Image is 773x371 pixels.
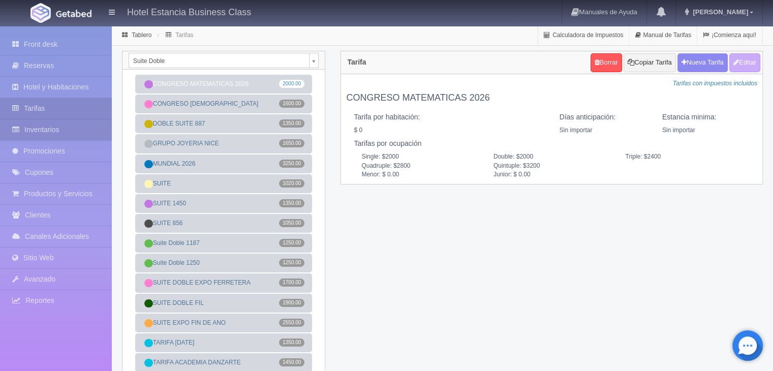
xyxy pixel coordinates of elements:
[135,174,312,193] a: SUITE1020.00
[354,162,486,170] span: Quadruple: $2800
[135,333,312,352] a: TARIFA [DATE]1350.00
[135,234,312,253] a: Suite Doble 11871250.00
[617,152,750,161] span: Triple: $2400
[279,358,304,366] span: 1450.00
[135,314,312,332] a: SUITE EXPO FIN DE ANO2550.00
[354,113,544,121] h5: Tarifa por habitación:
[135,114,312,133] a: DOBLE SUITE 8871350.00
[279,119,304,128] span: 1350.00
[279,179,304,188] span: 1020.00
[538,25,629,45] a: Calculadora de Impuestos
[279,279,304,287] span: 1700.00
[486,162,618,170] span: Quintuple: $3200
[486,152,618,161] span: Double: $2000
[129,53,319,68] a: Suite Doble
[135,75,312,94] a: CONGRESO MATEMATICAS 20262000.00
[560,127,593,134] span: Sin importar
[135,194,312,213] a: SUITE 14501350.00
[697,25,762,45] a: ¡Comienza aquí!
[347,58,366,66] h4: Tarifa
[30,3,51,23] img: Getabed
[279,319,304,327] span: 2550.00
[354,127,362,134] span: $ 0
[135,254,312,272] a: Suite Doble 12501250.00
[135,134,312,153] a: GRUPO JOYERIA NICE1650.00
[677,53,728,72] button: Nueva Tarifa
[629,25,697,45] a: Manual de Tarifas
[135,214,312,233] a: SUITE 8561050.00
[175,32,193,39] a: Tarifas
[279,338,304,347] span: 1350.00
[354,170,486,179] span: Menor: $ 0.00
[624,53,675,72] button: Copiar Tarifa
[135,294,312,313] a: SUITE DOBLE FIL1900.00
[591,53,622,72] a: Borrar
[662,127,695,134] span: Sin importar
[279,219,304,227] span: 1050.00
[135,273,312,292] a: SUITE DOBLE EXPO FERRETERA1700.00
[662,113,750,121] h5: Estancia minima:
[279,80,304,88] span: 2000.00
[279,259,304,267] span: 1250.00
[560,113,647,121] h5: Días anticipación:
[279,100,304,108] span: 1600.00
[132,32,151,39] a: Tablero
[279,199,304,207] span: 1350.00
[486,170,618,179] span: Junior: $ 0.00
[135,95,312,113] a: CONGRESO [DEMOGRAPHIC_DATA]1600.00
[279,160,304,168] span: 3250.00
[673,80,757,87] i: Tarifas con impuestos incluidos
[133,53,305,69] span: Suite Doble
[354,140,750,147] h5: Tarifas por ocupación
[279,139,304,147] span: 1650.00
[729,53,760,72] button: Editar
[127,5,251,18] h4: Hotel Estancia Business Class
[279,299,304,307] span: 1900.00
[354,152,486,161] span: Single: $2000
[135,154,312,173] a: MUNDIAL 20263250.00
[56,10,91,17] img: Getabed
[690,8,748,16] span: [PERSON_NAME]
[346,93,757,103] h4: CONGRESO MATEMATICAS 2026
[279,239,304,247] span: 1250.00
